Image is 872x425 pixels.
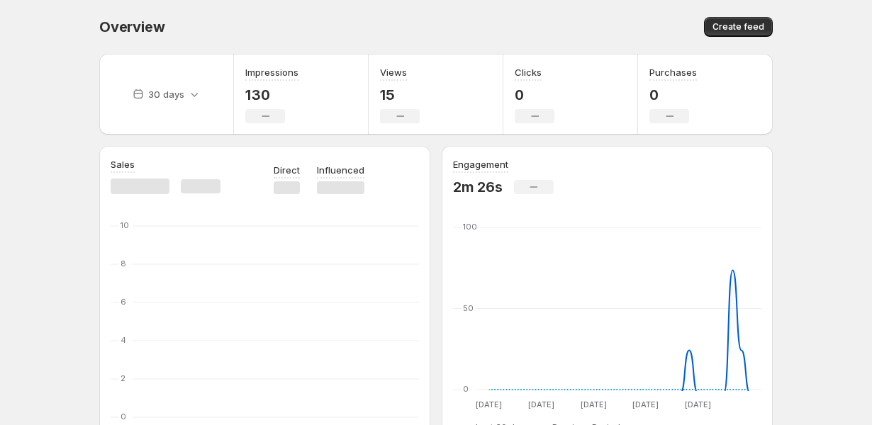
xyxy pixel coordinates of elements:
[528,399,554,409] text: [DATE]
[704,17,773,37] button: Create feed
[581,399,607,409] text: [DATE]
[463,222,477,232] text: 100
[274,163,300,177] p: Direct
[121,297,126,307] text: 6
[111,157,135,171] h3: Sales
[476,399,502,409] text: [DATE]
[685,399,711,409] text: [DATE]
[712,21,764,33] span: Create feed
[453,178,503,195] p: 2m 26s
[463,303,474,313] text: 50
[121,412,126,421] text: 0
[515,65,542,79] h3: Clicks
[380,65,407,79] h3: Views
[317,163,364,177] p: Influenced
[380,86,420,103] p: 15
[632,399,659,409] text: [DATE]
[453,157,508,171] h3: Engagement
[99,18,164,35] span: Overview
[121,335,126,345] text: 4
[148,87,184,101] p: 30 days
[515,86,554,103] p: 0
[121,373,125,383] text: 2
[649,86,697,103] p: 0
[121,259,126,268] text: 8
[121,220,129,230] text: 10
[245,65,298,79] h3: Impressions
[649,65,697,79] h3: Purchases
[463,384,469,394] text: 0
[245,86,298,103] p: 130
